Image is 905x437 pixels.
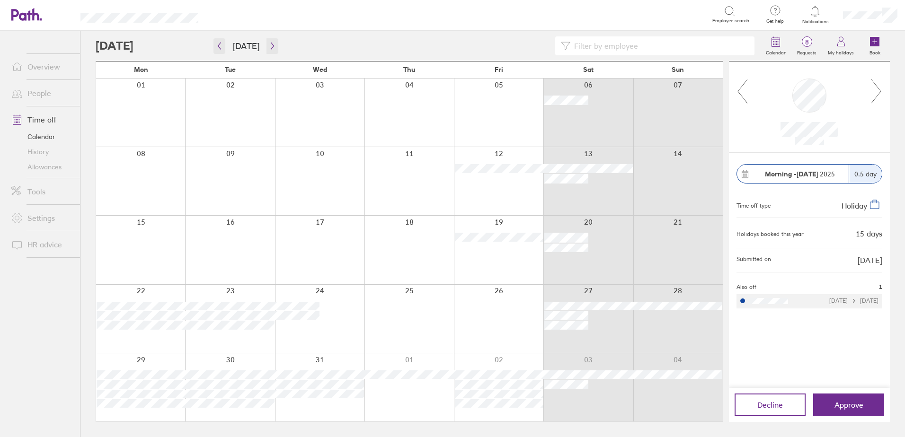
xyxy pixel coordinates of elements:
[4,84,80,103] a: People
[797,170,818,178] strong: [DATE]
[822,47,860,56] label: My holidays
[829,297,878,304] div: [DATE] [DATE]
[4,159,80,175] a: Allowances
[822,31,860,61] a: My holidays
[864,47,886,56] label: Book
[736,231,804,237] div: Holidays booked this year
[224,10,248,18] div: Search
[4,57,80,76] a: Overview
[4,129,80,144] a: Calendar
[570,37,749,55] input: Filter by employee
[4,209,80,227] a: Settings
[842,201,867,210] span: Holiday
[791,31,822,61] a: 8Requests
[4,144,80,159] a: History
[760,31,791,61] a: Calendar
[765,170,797,178] strong: Morning -
[583,66,594,73] span: Sat
[313,66,327,73] span: Wed
[4,110,80,129] a: Time off
[736,256,771,264] span: Submitted on
[800,19,831,25] span: Notifications
[765,170,835,178] span: 2025
[760,47,791,56] label: Calendar
[879,284,882,290] span: 1
[672,66,684,73] span: Sun
[735,393,806,416] button: Decline
[760,18,790,24] span: Get help
[856,229,882,238] div: 15 days
[813,393,884,416] button: Approve
[225,38,267,54] button: [DATE]
[225,66,236,73] span: Tue
[495,66,503,73] span: Fri
[834,401,863,409] span: Approve
[134,66,148,73] span: Mon
[860,31,890,61] a: Book
[712,18,749,24] span: Employee search
[791,47,822,56] label: Requests
[736,199,771,210] div: Time off type
[791,38,822,46] span: 8
[757,401,783,409] span: Decline
[4,235,80,254] a: HR advice
[800,5,831,25] a: Notifications
[736,284,756,290] span: Also off
[858,256,882,264] span: [DATE]
[849,165,882,183] div: 0.5 day
[4,182,80,201] a: Tools
[403,66,415,73] span: Thu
